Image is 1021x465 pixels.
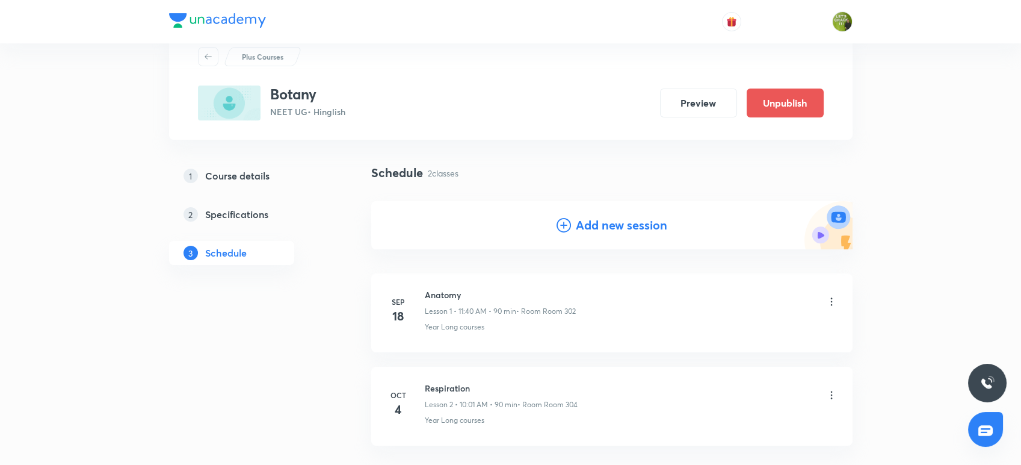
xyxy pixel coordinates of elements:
[425,322,484,332] p: Year Long courses
[804,201,853,249] img: Add
[425,415,484,426] p: Year Long courses
[270,86,345,103] h3: Botany
[169,164,333,188] a: 1Course details
[169,13,266,28] img: Company Logo
[660,89,737,117] button: Preview
[198,86,261,120] img: EAFFDE70-DFCE-4AB0-AAA4-6E6F332ABA12_plus.png
[726,16,737,27] img: avatar
[371,164,423,182] h4: Schedule
[425,399,517,410] p: Lesson 2 • 10:01 AM • 90 min
[169,202,333,226] a: 2Specifications
[425,289,576,301] h6: Anatomy
[184,207,198,222] p: 2
[184,169,198,183] p: 1
[980,376,995,390] img: ttu
[205,246,247,260] h5: Schedule
[722,12,741,31] button: avatar
[516,306,576,317] p: • Room Room 302
[270,105,345,118] p: NEET UG • Hinglish
[386,401,410,419] h4: 4
[169,13,266,31] a: Company Logo
[242,51,283,62] p: Plus Courses
[386,390,410,401] h6: Oct
[205,169,270,183] h5: Course details
[386,296,410,307] h6: Sep
[832,11,853,32] img: Gaurav Uppal
[576,216,667,234] h4: Add new session
[747,89,824,117] button: Unpublish
[205,207,268,222] h5: Specifications
[184,246,198,260] p: 3
[386,307,410,325] h4: 18
[428,167,458,179] p: 2 classes
[517,399,578,410] p: • Room Room 304
[425,306,516,317] p: Lesson 1 • 11:40 AM • 90 min
[425,382,578,395] h6: Respiration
